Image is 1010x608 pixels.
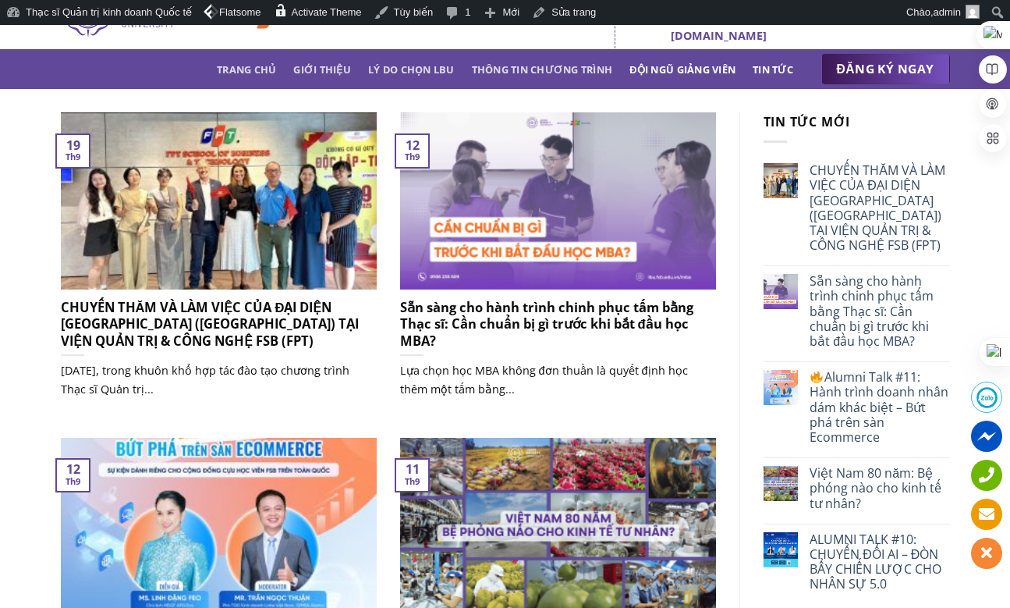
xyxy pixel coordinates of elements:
[61,299,377,350] h5: CHUYẾN THĂM VÀ LÀM VIỆC CỦA ĐẠI DIỆN [GEOGRAPHIC_DATA] ([GEOGRAPHIC_DATA]) TẠI VIỆN QUẢN TRỊ & CÔ...
[821,54,950,85] a: ĐĂNG KÝ NGAY
[810,274,949,349] a: Sẵn sàng cho hành trình chinh phục tấm bằng Thạc sĩ: Cần chuẩn bị gì trước khi bắt đầu học MBA?
[217,55,276,84] a: Trang chủ
[810,163,949,253] a: CHUYẾN THĂM VÀ LÀM VIỆC CỦA ĐẠI DIỆN [GEOGRAPHIC_DATA] ([GEOGRAPHIC_DATA]) TẠI VIỆN QUẢN TRỊ & CÔ...
[293,55,351,84] a: Giới thiệu
[368,55,455,84] a: Lý do chọn LBU
[764,113,851,130] span: Tin tức mới
[629,55,735,84] a: Đội ngũ giảng viên
[934,6,961,18] span: admin
[400,112,716,414] a: Sẵn sàng cho hành trình chinh phục tấm bằng Thạc sĩ: Cần chuẩn bị gì trước khi bắt đầu học MBA? L...
[61,112,377,414] a: CHUYẾN THĂM VÀ LÀM VIỆC CỦA ĐẠI DIỆN [GEOGRAPHIC_DATA] ([GEOGRAPHIC_DATA]) TẠI VIỆN QUẢN TRỊ & CÔ...
[810,370,949,445] a: Alumni Talk #11: Hành trình doanh nhân dám khác biệt – Bứt phá trên sàn Ecommerce
[810,532,949,592] a: ALUMNI TALK #10: CHUYỂN ĐỔI AI – ĐÒN BẨY CHIẾN LƯỢC CHO NHÂN SỰ 5.0
[810,371,823,383] img: 🔥
[472,55,613,84] a: Thông tin chương trình
[400,361,716,397] p: Lựa chọn học MBA không đơn thuần là quyết định học thêm một tấm bằng...
[810,466,949,511] a: Việt Nam 80 năm: Bệ phóng nào cho kinh tế tư nhân?
[753,55,793,84] a: Tin tức
[400,299,716,350] h5: Sẵn sàng cho hành trình chinh phục tấm bằng Thạc sĩ: Cần chuẩn bị gì trước khi bắt đầu học MBA?
[837,59,934,79] span: ĐĂNG KÝ NGAY
[61,361,377,397] p: [DATE], trong khuôn khổ hợp tác đào tạo chương trình Thạc sĩ Quản trị...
